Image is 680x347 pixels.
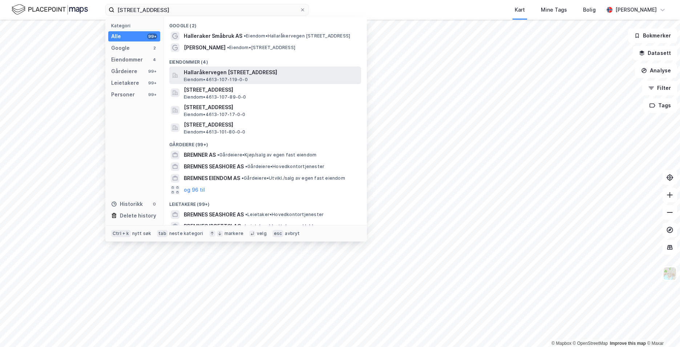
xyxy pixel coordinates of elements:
span: BREMNES SEASHORE AS [184,162,244,171]
span: Leietaker • Idrettslag og -klubber [243,223,320,229]
div: avbryt [285,231,300,236]
span: • [244,33,246,39]
div: Gårdeiere [111,67,137,76]
div: Eiendommer (4) [163,53,367,67]
span: Eiendom • 4613-107-17-0-0 [184,112,246,117]
span: BREMNER AS [184,151,216,159]
span: • [227,45,229,50]
div: Leietakere [111,79,139,87]
span: Gårdeiere • Kjøp/salg av egen fast eiendom [217,152,316,158]
div: markere [224,231,243,236]
div: Personer [111,90,135,99]
input: Søk på adresse, matrikkel, gårdeiere, leietakere eller personer [114,4,300,15]
div: 4 [151,57,157,63]
div: Historikk [111,200,143,208]
div: Kart [515,5,525,14]
button: Analyse [635,63,677,78]
div: [PERSON_NAME] [615,5,657,14]
span: BREMNES SEASHORE AS [184,210,244,219]
span: Eiendom • 4613-107-119-0-0 [184,77,248,83]
iframe: Chat Widget [644,312,680,347]
a: Mapbox [551,341,571,346]
span: Gårdeiere • Utvikl./salg av egen fast eiendom [242,175,345,181]
div: Gårdeiere (99+) [163,136,367,149]
div: nytt søk [132,231,151,236]
button: Datasett [633,46,677,60]
div: Bolig [583,5,596,14]
div: esc [272,230,284,237]
div: 99+ [147,80,157,86]
div: 99+ [147,68,157,74]
span: Halleraker Småbruk AS [184,32,242,40]
button: Bokmerker [628,28,677,43]
img: Z [663,267,677,280]
button: Filter [642,81,677,95]
div: Google (2) [163,17,367,30]
span: [PERSON_NAME] [184,43,226,52]
a: Improve this map [610,341,646,346]
div: tab [157,230,168,237]
div: neste kategori [169,231,203,236]
span: • [243,223,245,229]
div: Ctrl + k [111,230,131,237]
span: • [217,152,219,157]
a: OpenStreetMap [573,341,608,346]
div: 2 [151,45,157,51]
div: 0 [151,201,157,207]
span: Eiendom • 4613-101-80-0-0 [184,129,246,135]
span: [STREET_ADDRESS] [184,120,358,129]
div: Kategori [111,23,160,28]
div: Mine Tags [541,5,567,14]
div: velg [257,231,267,236]
span: [STREET_ADDRESS] [184,103,358,112]
span: Leietaker • Hovedkontortjenester [245,212,324,218]
span: Gårdeiere • Hovedkontortjenester [245,164,324,169]
span: BREMNES IDRETTSLAG [184,222,241,231]
span: • [245,164,247,169]
span: Hallaråkervegen [STREET_ADDRESS] [184,68,358,77]
span: Eiendom • [STREET_ADDRESS] [227,45,295,51]
span: [STREET_ADDRESS] [184,85,358,94]
button: Tags [643,98,677,113]
span: Eiendom • Hallaråkervegen [STREET_ADDRESS] [244,33,350,39]
div: 99+ [147,92,157,97]
div: Delete history [120,211,156,220]
div: 99+ [147,33,157,39]
button: og 96 til [184,186,205,194]
span: Eiendom • 4613-107-89-0-0 [184,94,246,100]
div: Google [111,44,130,52]
span: • [242,175,244,181]
span: BREMNES EIENDOM AS [184,174,240,183]
div: Alle [111,32,121,41]
img: logo.f888ab2527a4732fd821a326f86c7f29.svg [12,3,88,16]
div: Leietakere (99+) [163,196,367,209]
span: • [245,212,247,217]
div: Eiendommer [111,55,143,64]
